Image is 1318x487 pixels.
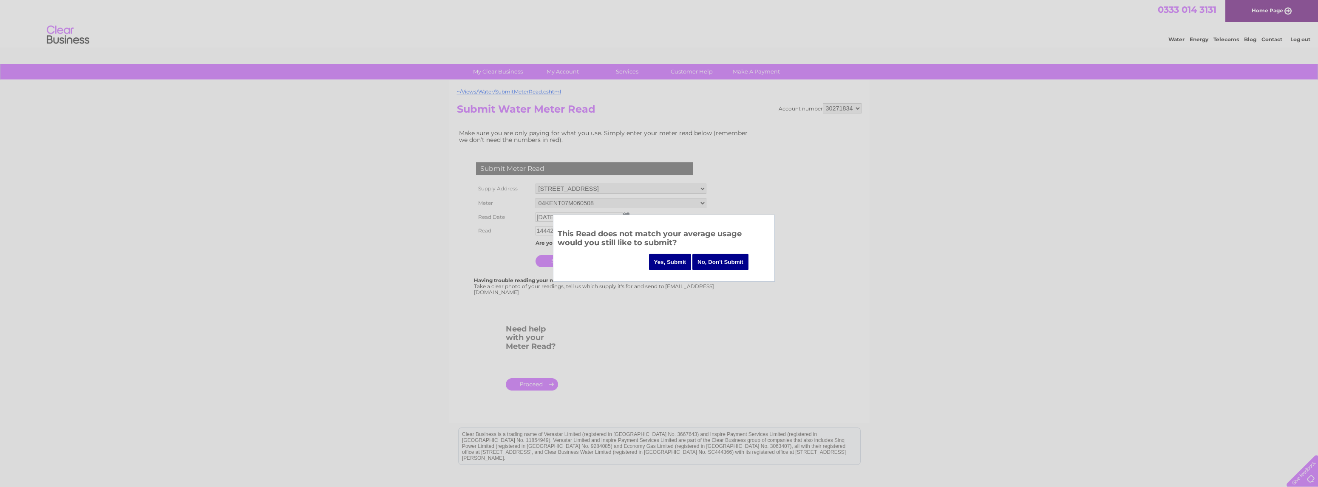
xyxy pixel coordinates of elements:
h3: This Read does not match your average usage would you still like to submit? [558,228,770,251]
a: 0333 014 3131 [1158,4,1216,15]
a: Blog [1244,36,1256,42]
a: Water [1168,36,1185,42]
img: logo.png [46,22,90,48]
a: Energy [1190,36,1208,42]
a: Log out [1290,36,1310,42]
input: Yes, Submit [649,254,692,270]
div: Clear Business is a trading name of Verastar Limited (registered in [GEOGRAPHIC_DATA] No. 3667643... [459,5,860,41]
a: Contact [1261,36,1282,42]
a: Telecoms [1213,36,1239,42]
input: No, Don't Submit [692,254,748,270]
